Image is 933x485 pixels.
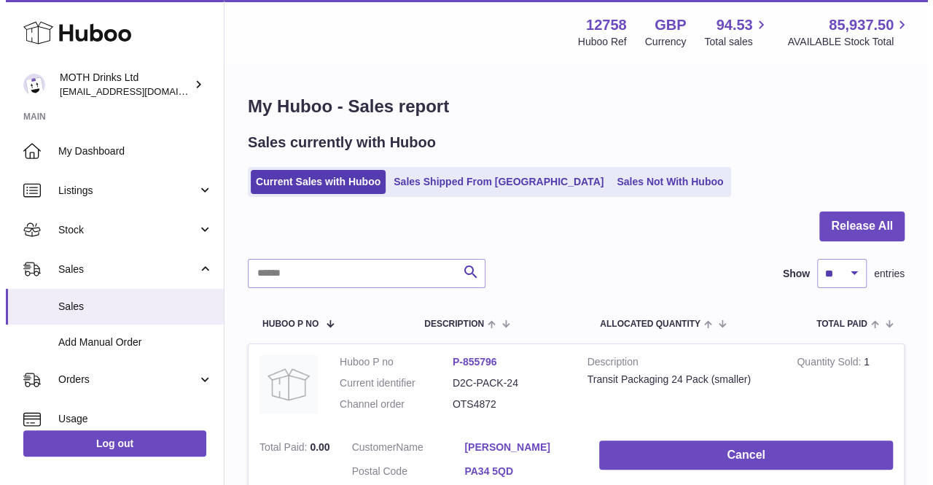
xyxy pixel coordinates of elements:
span: Usage [52,412,207,426]
button: Cancel [593,441,887,470]
a: [PERSON_NAME] [458,441,571,454]
span: AVAILABLE Stock Total [781,35,905,49]
img: orders@mothdrinks.com [17,74,39,96]
span: entries [868,267,899,281]
span: Listings [52,184,192,198]
a: Current Sales with Huboo [245,170,380,194]
dt: Postal Code [346,465,459,482]
span: [EMAIL_ADDRESS][DOMAIN_NAME] [54,85,214,97]
dt: Current identifier [334,376,447,390]
span: Customer [346,441,391,453]
a: Log out [17,430,200,457]
span: My Dashboard [52,144,207,158]
span: Description [418,319,478,329]
label: Show [777,267,804,281]
span: Huboo P no [257,319,313,329]
dd: OTS4872 [447,397,560,411]
strong: Total Paid [254,441,304,457]
span: Total paid [811,319,862,329]
a: 94.53 Total sales [698,15,763,49]
strong: Quantity Sold [791,356,858,371]
a: 85,937.50 AVAILABLE Stock Total [781,15,905,49]
a: P-855796 [447,356,491,368]
dt: Huboo P no [334,355,447,369]
td: 1 [780,344,898,430]
strong: Description [582,355,770,373]
strong: GBP [649,15,680,35]
span: 0.00 [304,441,324,453]
span: Add Manual Order [52,335,207,349]
a: Sales Not With Huboo [606,170,722,194]
span: Sales [52,263,192,276]
img: no-photo.jpg [254,355,312,414]
h2: Sales currently with Huboo [242,133,430,152]
span: 94.53 [710,15,746,35]
a: Sales Shipped From [GEOGRAPHIC_DATA] [383,170,603,194]
div: Huboo Ref [572,35,621,49]
dd: D2C-PACK-24 [447,376,560,390]
span: Orders [52,373,192,387]
div: MOTH Drinks Ltd [54,71,185,98]
button: Release All [813,212,899,241]
dt: Channel order [334,397,447,411]
span: ALLOCATED Quantity [594,319,695,329]
div: Transit Packaging 24 Pack (smaller) [582,373,770,387]
span: 85,937.50 [823,15,888,35]
dt: Name [346,441,459,458]
span: Sales [52,300,207,314]
strong: 12758 [580,15,621,35]
span: Stock [52,223,192,237]
div: Currency [639,35,681,49]
a: PA34 5QD [458,465,571,478]
h1: My Huboo - Sales report [242,95,899,118]
span: Total sales [698,35,763,49]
